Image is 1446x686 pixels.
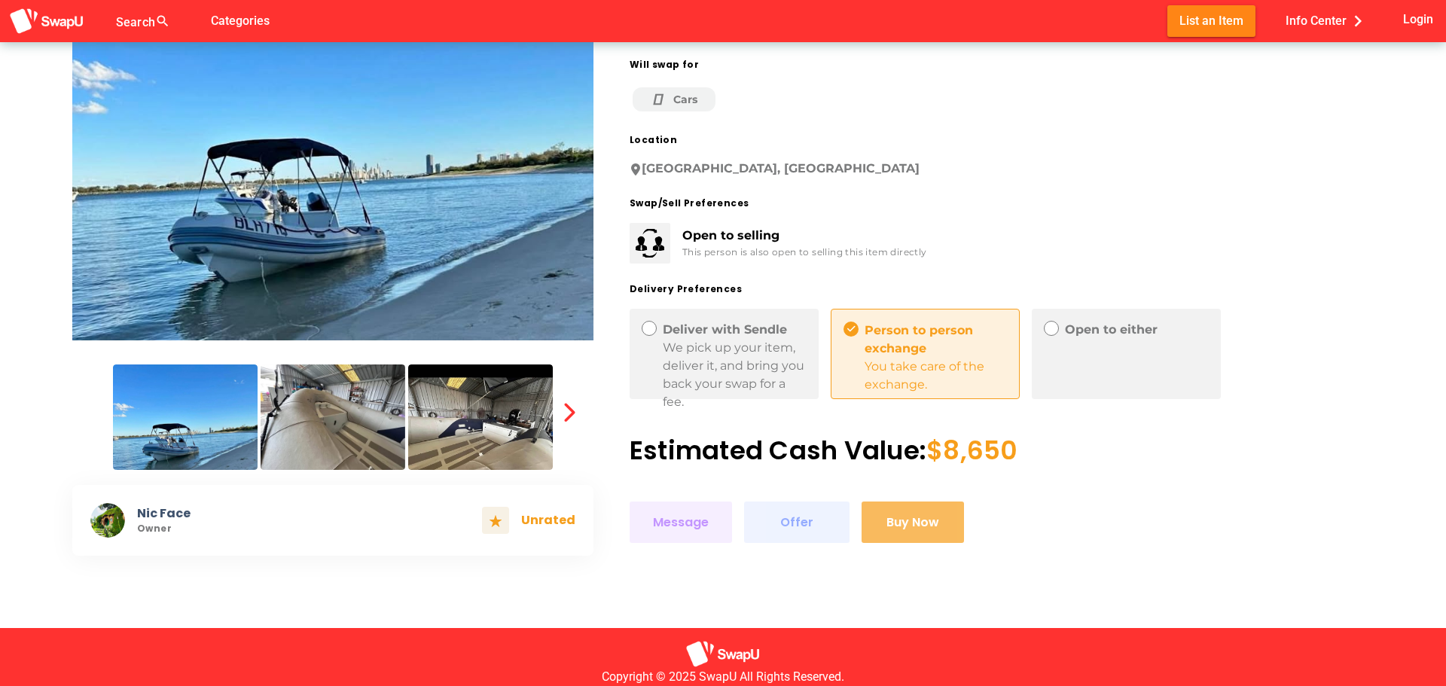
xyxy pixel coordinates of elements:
img: aSD8y5uGLpzPJLYTcYcjNu3laj1c05W5KWf0Ds+Za8uybjssssuu+yyyy677LKX2n+PWMSDJ9a87AAAAABJRU5ErkJggg== [685,640,761,668]
a: Categories [199,13,282,27]
div: Will swap for [630,57,1374,72]
button: Buy Now [862,502,964,543]
div: Nic Face [137,506,470,520]
div: Swap/Sell Preferences [630,196,1374,211]
button: Message [630,502,732,543]
div: We pick up your item, deliver it, and bring you back your swap for a fee. [663,339,807,411]
button: Login [1400,5,1437,33]
div: Unrated [521,513,575,527]
div: Open to selling [682,227,927,245]
div: Owner [137,523,470,534]
div: Estimated Cash Value: [630,435,1374,465]
div: Person to person exchange [865,322,1007,358]
span: Login [1403,9,1433,29]
div: Open to either [1065,321,1209,339]
button: Categories [199,5,282,36]
div: Cars [651,92,697,108]
span: Buy Now [886,512,939,532]
img: aSD8y5uGLpzPJLYTcYcjNu3laj1c05W5KWf0Ds+Za8uybjssssuu+yyyy677LKX2n+PWMSDJ9a87AAAAABJRU5ErkJggg== [9,8,84,35]
img: nicholas.robertson%2Bfacebook%40swapu.com.au%2F1443286700196936%2F1443286700196936-photo-0.jpg [113,364,258,470]
i: false [188,12,206,30]
span: Copyright © 2025 SwapU All Rights Reserved. [602,668,844,686]
i: chevron_right [1347,10,1369,32]
img: nicholas.robertson%2Bfacebook%40swapu.com.au%2F1443286700196936%2F1443286700196936-photo-1.jpg [261,364,405,470]
span: Categories [211,8,270,33]
div: Delivery Preferences [630,282,1374,297]
span: Message [653,512,709,532]
img: svg+xml;base64,PHN2ZyB3aWR0aD0iMjkiIGhlaWdodD0iMzEiIHZpZXdCb3g9IjAgMCAyOSAzMSIgZmlsbD0ibm9uZSIgeG... [636,229,664,258]
img: svg+xml;base64,PHN2ZyB3aWR0aD0iMTQiIGhlaWdodD0iMTQiIHZpZXdCb3g9IjAgMCAxNCAxNCIgZmlsbD0ibm9uZSIgeG... [490,515,502,527]
span: Offer [780,512,813,532]
button: Offer [744,502,850,543]
button: Info Center [1274,5,1381,36]
div: You take care of the exchange. [865,358,1007,394]
img: nicholas.robertson%2Bfacebook%40swapu.com.au%2F1443286700196936%2F1443286700196936-photo-2.jpg [408,364,553,470]
div: Location [630,133,1374,148]
button: List an Item [1167,5,1255,36]
span: List an Item [1179,11,1243,31]
span: Info Center [1286,8,1369,33]
img: person_icon2.jpg [90,503,125,538]
div: This person is also open to selling this item directly [682,245,927,260]
div: Deliver with Sendle [663,321,807,339]
div: [GEOGRAPHIC_DATA], [GEOGRAPHIC_DATA] [630,160,1374,178]
span: $8,650 [926,432,1018,468]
